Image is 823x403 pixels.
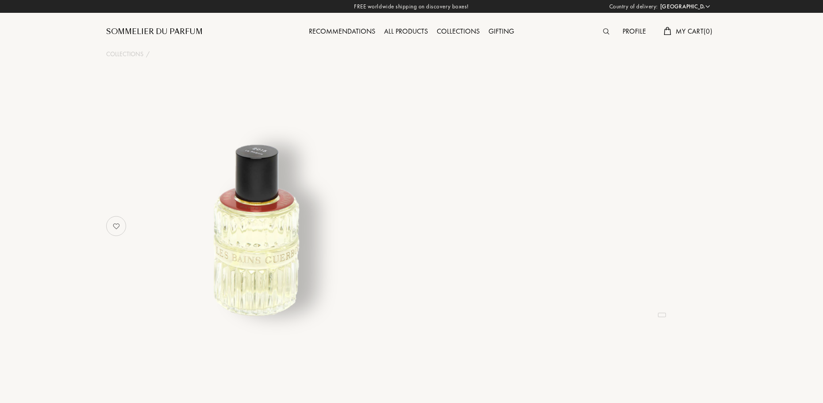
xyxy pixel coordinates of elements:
a: Collections [106,50,143,59]
div: All products [380,26,432,38]
a: Gifting [484,27,519,36]
img: undefined undefined [150,112,369,331]
a: Sommelier du Parfum [106,27,203,37]
div: Collections [432,26,484,38]
img: cart.svg [664,27,671,35]
a: Profile [618,27,650,36]
img: search_icn.svg [603,28,609,35]
a: All products [380,27,432,36]
div: Recommendations [304,26,380,38]
div: Profile [618,26,650,38]
span: My Cart ( 0 ) [676,27,712,36]
a: Recommendations [304,27,380,36]
img: no_like_p.png [108,217,125,235]
span: Country of delivery: [609,2,658,11]
div: / [146,50,150,59]
div: Gifting [484,26,519,38]
a: Collections [432,27,484,36]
